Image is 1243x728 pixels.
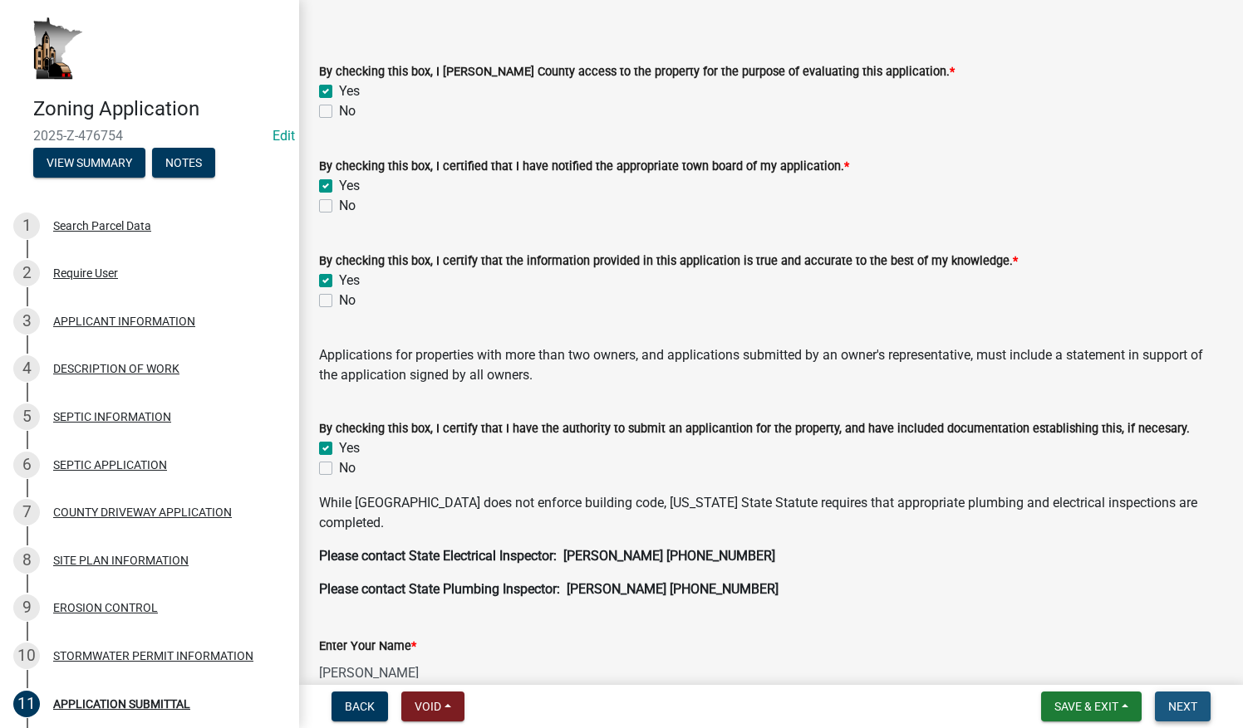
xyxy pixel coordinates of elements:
h4: Zoning Application [33,97,286,121]
div: 4 [13,355,40,382]
img: Houston County, Minnesota [33,17,83,80]
label: No [339,458,356,478]
wm-modal-confirm: Notes [152,157,215,170]
label: By checking this box, I certify that I have the authority to submit an applicantion for the prope... [319,423,1190,435]
div: 3 [13,308,40,335]
label: Yes [339,81,360,101]
span: Save & Exit [1054,700,1118,713]
label: Enter Your Name [319,641,416,652]
div: SEPTIC INFORMATION [53,411,171,423]
div: Search Parcel Data [53,220,151,232]
button: View Summary [33,148,145,178]
span: 2025-Z-476754 [33,128,266,144]
label: By checking this box, I [PERSON_NAME] County access to the property for the purpose of evaluating... [319,66,955,78]
div: 8 [13,547,40,574]
div: DESCRIPTION OF WORK [53,363,179,374]
div: Applications for properties with more than two owners, and applications submitted by an owner's r... [319,325,1223,385]
div: 1 [13,213,40,239]
a: Edit [273,128,295,144]
div: 2 [13,260,40,286]
span: Void [415,700,441,713]
div: 9 [13,594,40,621]
label: Yes [339,438,360,458]
label: No [339,291,356,310]
div: 6 [13,452,40,478]
div: STORMWATER PERMIT INFORMATION [53,650,253,662]
div: 7 [13,499,40,525]
div: COUNTY DRIVEWAY APPLICATION [53,506,232,518]
p: While [GEOGRAPHIC_DATA] does not enforce building code, [US_STATE] State Statute requires that ap... [319,493,1223,533]
label: By checking this box, I certified that I have notified the appropriate town board of my application. [319,161,849,173]
div: 10 [13,642,40,669]
div: APPLICATION SUBMITTAL [53,698,190,710]
span: Back [345,700,375,713]
button: Notes [152,148,215,178]
button: Back [332,691,388,721]
label: No [339,196,356,216]
label: Yes [339,271,360,291]
strong: Please contact State Plumbing Inspector: [PERSON_NAME] [PHONE_NUMBER] [319,581,779,597]
button: Void [401,691,464,721]
div: 11 [13,691,40,717]
wm-modal-confirm: Edit Application Number [273,128,295,144]
label: Yes [339,176,360,196]
strong: Please contact State Electrical Inspector: [PERSON_NAME] [PHONE_NUMBER] [319,548,775,564]
div: APPLICANT INFORMATION [53,315,195,327]
div: EROSION CONTROL [53,602,158,613]
button: Save & Exit [1041,691,1142,721]
label: By checking this box, I certify that the information provided in this application is true and acc... [319,256,1018,267]
div: SITE PLAN INFORMATION [53,555,189,566]
wm-modal-confirm: Summary [33,157,145,170]
button: Next [1155,691,1211,721]
div: SEPTIC APPLICATION [53,459,167,471]
span: Next [1168,700,1197,713]
label: No [339,101,356,121]
div: 5 [13,403,40,430]
div: Require User [53,267,118,279]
